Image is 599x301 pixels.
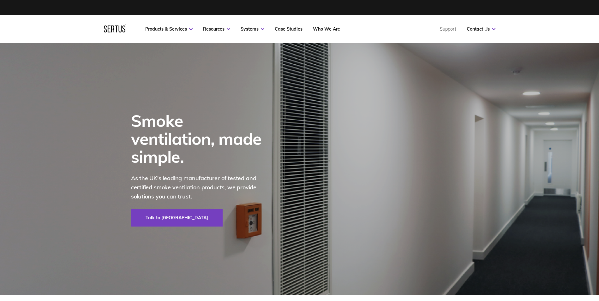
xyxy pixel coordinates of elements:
a: Resources [203,26,230,32]
a: Products & Services [145,26,193,32]
a: Contact Us [467,26,495,32]
a: Systems [241,26,264,32]
iframe: Chat Widget [458,47,599,301]
a: Case Studies [275,26,302,32]
p: As the UK's leading manufacturer of tested and certified smoke ventilation products, we provide s... [131,174,270,201]
a: Support [440,26,456,32]
div: Smoke ventilation, made simple. [131,112,270,166]
a: Talk to [GEOGRAPHIC_DATA] [131,209,223,227]
a: Who We Are [313,26,340,32]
